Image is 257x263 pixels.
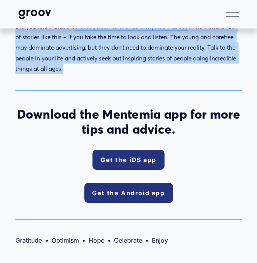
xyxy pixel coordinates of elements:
p: Did you know that the ? The world is full of stories like this – if you take the time to look and... [15,22,242,74]
a: Hope [89,236,104,244]
img: Groov | Workplace Science Platform | Unlock Performance | Drive Results [15,5,54,23]
a: Celebrate [114,236,142,244]
a: Get the iOS app [92,150,165,170]
a: Enjoy [152,236,168,244]
a: Get the Android app [84,183,173,203]
a: Optimism [52,236,79,244]
a: oldest person to ever do a skydive was 103 [75,23,188,30]
a: Gratitude [15,236,42,244]
h2: Download the Mentemia app for more tips and advice. [15,107,242,136]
